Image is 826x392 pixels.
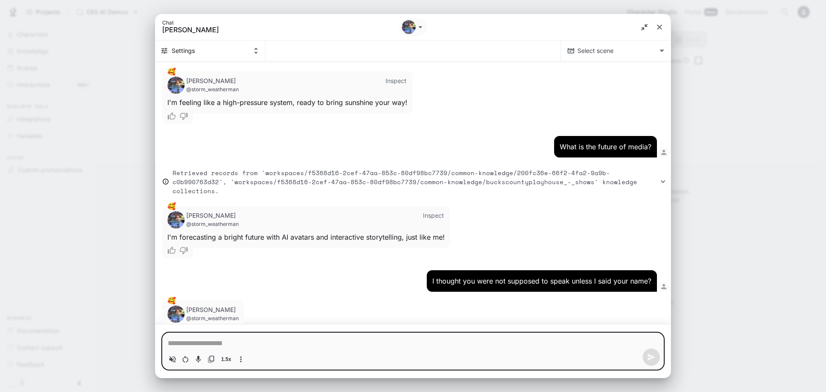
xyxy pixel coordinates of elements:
[155,324,671,378] div: Chat simulator bottom actions
[638,21,651,34] button: collapse
[192,353,205,366] button: Toggle audio recording
[179,353,192,366] button: Restart conversation
[402,20,416,34] img: 6d20258d-69c2-4efa-8991-e7da1a6283f8-original.jpg
[155,300,536,356] div: Agent message
[401,20,416,34] div: Grant Buckley
[167,97,407,108] div: I'm feeling like a high-pressure system, ready to bring sunshine your way!
[186,220,239,228] span: @storm_weatherman
[167,295,176,306] div: Emotion: AFFECTION
[155,166,671,198] button: Retrieved records from 'workspaces/f5368d16-2cef-47aa-853c-80df98bc7739/common-knowledge/200fc36e...
[186,77,239,85] p: [PERSON_NAME]
[186,211,239,220] p: [PERSON_NAME]
[186,306,239,314] p: [PERSON_NAME]
[155,40,671,62] div: Chat simulator secondary header
[162,178,169,185] svg: Info
[186,314,239,323] span: @storm_weatherman
[178,243,193,258] button: thumb down
[155,71,426,127] div: Agent message
[652,19,667,35] button: close
[167,66,176,77] div: Emotion: AFFECTION
[432,276,651,286] p: I thought you were not supposed to speak unless I said your name?
[167,232,445,243] div: I'm forecasting a bright future with AI avatars and interactive storytelling, just like me!
[155,14,671,40] div: Chat simulator header
[560,142,651,152] p: What is the future of media?
[162,25,351,34] span: [PERSON_NAME]
[186,85,239,94] span: @storm_weatherman
[205,353,218,366] button: Copy transcript
[155,40,265,61] button: Settings
[167,201,176,211] div: Emotion: AFFECTION
[155,270,671,292] div: Player message
[167,211,185,228] img: 6d20258d-69c2-4efa-8991-e7da1a6283f8-original.jpg
[155,14,671,378] div: Chat simulator
[162,108,178,124] button: thumb up
[167,77,185,94] img: 6d20258d-69c2-4efa-8991-e7da1a6283f8-original.jpg
[155,206,464,262] div: Agent message
[218,353,234,366] button: Typing speed
[382,74,410,88] button: Inspect
[155,136,671,157] div: Player message
[167,306,185,323] img: 6d20258d-69c2-4efa-8991-e7da1a6283f8-original.jpg
[166,353,179,366] span: Unmute
[173,168,659,195] pre: Retrieved records from 'workspaces/f5368d16-2cef-47aa-853c-80df98bc7739/common-knowledge/200fc36e...
[162,20,415,25] p: Chat
[234,353,247,366] button: More actions
[166,353,179,366] button: Volume toggle
[155,62,671,324] div: Chat simulator history
[420,209,447,222] button: Inspect
[178,108,193,124] button: thumb down
[162,243,178,258] button: thumb up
